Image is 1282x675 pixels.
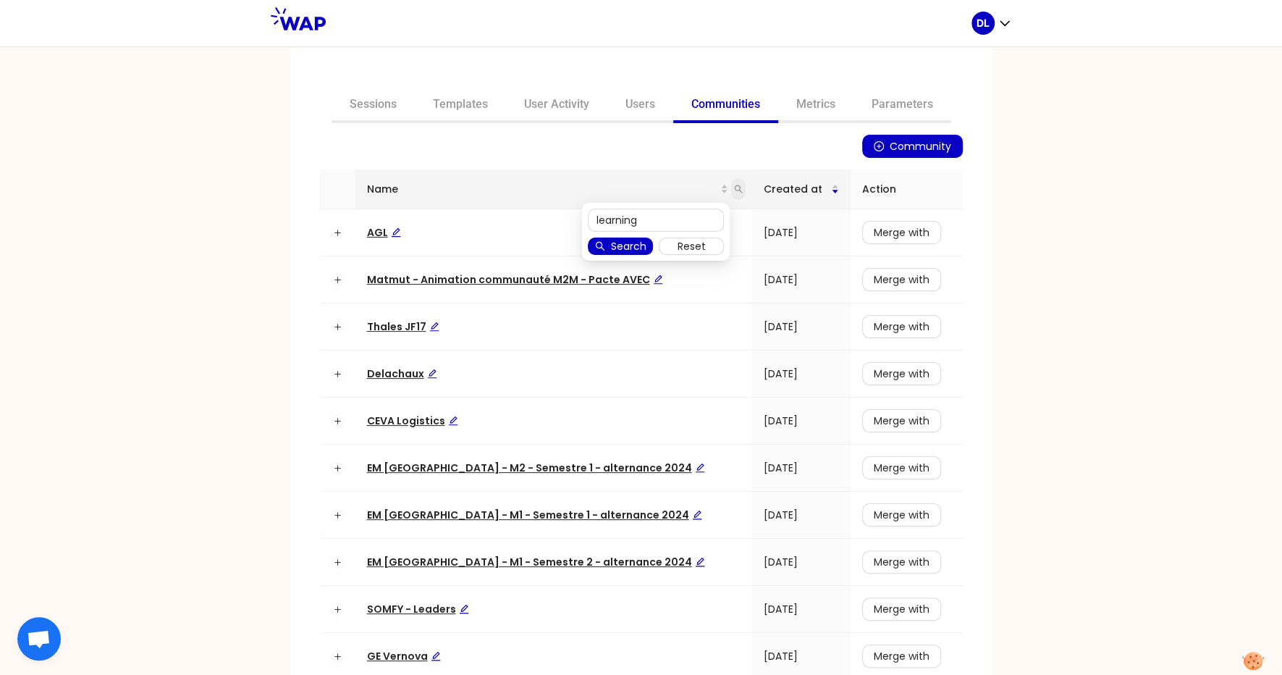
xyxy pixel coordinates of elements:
[332,88,415,123] a: Sessions
[415,88,506,123] a: Templates
[862,598,941,621] button: Merge with
[653,274,663,285] span: edit
[459,604,469,614] span: edit
[332,274,343,285] button: Expand row
[874,141,884,153] span: plus-circle
[611,238,646,254] span: Search
[862,221,941,244] button: Merge with
[874,413,929,429] span: Merge with
[862,645,941,668] button: Merge with
[391,225,401,240] div: Edit
[431,648,441,664] div: Edit
[367,508,702,522] span: EM [GEOGRAPHIC_DATA] - M1 - Semestre 1 - alternance 2024
[367,414,458,428] span: CEVA Logistics
[890,138,951,154] span: Community
[367,366,437,381] span: Delachaux
[751,256,850,303] td: [DATE]
[874,648,929,664] span: Merge with
[874,225,929,240] span: Merge with
[763,181,830,197] span: Created at
[731,178,746,200] span: search
[367,649,441,663] span: GE Vernova
[367,602,469,616] span: SOMFY - Leaders
[874,601,929,617] span: Merge with
[459,601,469,617] div: Edit
[695,463,705,473] span: edit
[367,272,663,287] span: Matmut - Animation communauté M2M - Pacte AVEC
[367,225,401,240] span: AGL
[367,272,663,287] a: Matmut - Animation communauté M2M - Pacte AVECEdit
[429,322,439,332] span: edit
[367,181,721,197] span: Name
[332,462,343,474] button: Expand row
[695,557,705,567] span: edit
[427,369,437,379] span: edit
[874,366,929,382] span: Merge with
[678,238,706,254] span: Reset
[506,88,607,123] a: User Activity
[751,445,850,492] td: [DATE]
[367,461,705,475] span: EM [GEOGRAPHIC_DATA] - M2 - Semestre 1 - alternance 2024
[332,650,343,662] button: Expand row
[778,88,853,123] a: Metrics
[862,268,941,291] button: Merge with
[862,456,941,479] button: Merge with
[367,649,441,663] a: GE VernovaEdit
[653,272,663,288] div: Edit
[17,617,61,661] div: Ouvrir le chat
[751,209,850,256] td: [DATE]
[588,238,653,255] button: searchSearch
[367,508,702,522] a: EM [GEOGRAPHIC_DATA] - M1 - Semestre 1 - alternance 2024Edit
[367,366,437,381] a: DelachauxEdit
[367,319,439,334] span: Thales JF17
[367,602,469,616] a: SOMFY - LeadersEdit
[391,227,401,238] span: edit
[851,169,963,209] th: Action
[332,321,343,332] button: Expand row
[862,409,941,432] button: Merge with
[429,319,439,335] div: Edit
[874,554,929,570] span: Merge with
[862,362,941,385] button: Merge with
[595,241,605,253] span: search
[367,414,458,428] a: CEVA LogisticsEdit
[977,16,990,30] p: DL
[692,507,702,523] div: Edit
[367,225,401,240] a: AGLEdit
[332,368,343,380] button: Expand row
[607,88,673,123] a: Users
[692,510,702,520] span: edit
[367,555,705,569] span: EM [GEOGRAPHIC_DATA] - M1 - Semestre 2 - alternance 2024
[427,366,437,382] div: Edit
[874,507,929,523] span: Merge with
[332,556,343,568] button: Expand row
[751,398,850,445] td: [DATE]
[367,555,705,569] a: EM [GEOGRAPHIC_DATA] - M1 - Semestre 2 - alternance 2024Edit
[673,88,778,123] a: Communities
[695,460,705,476] div: Edit
[448,413,458,429] div: Edit
[332,603,343,615] button: Expand row
[862,503,941,527] button: Merge with
[367,461,705,475] a: EM [GEOGRAPHIC_DATA] - M2 - Semestre 1 - alternance 2024Edit
[874,272,929,288] span: Merge with
[659,238,724,255] button: Reset
[862,135,963,158] button: plus-circleCommunity
[862,550,941,574] button: Merge with
[448,416,458,426] span: edit
[971,12,1012,35] button: DL
[862,315,941,338] button: Merge with
[431,651,441,661] span: edit
[751,492,850,539] td: [DATE]
[332,415,343,427] button: Expand row
[751,539,850,586] td: [DATE]
[332,509,343,521] button: Expand row
[695,554,705,570] div: Edit
[751,303,850,351] td: [DATE]
[751,586,850,633] td: [DATE]
[588,209,724,232] input: Search name
[751,351,850,398] td: [DATE]
[332,227,343,238] button: Expand row
[853,88,951,123] a: Parameters
[734,185,743,193] span: search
